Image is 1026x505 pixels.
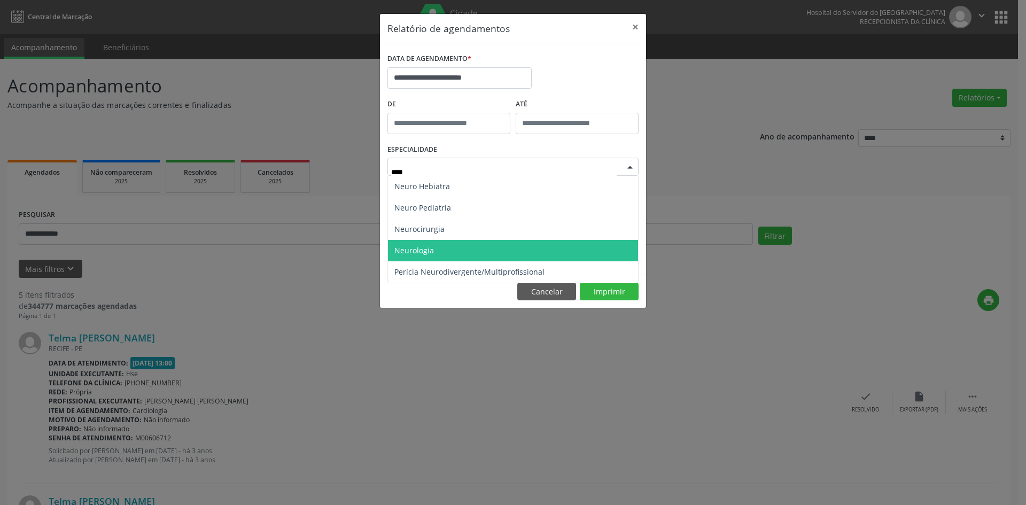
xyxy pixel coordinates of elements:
[394,267,545,277] span: Perícia Neurodivergente/Multiprofissional
[387,96,510,113] label: De
[394,203,451,213] span: Neuro Pediatria
[387,51,471,67] label: DATA DE AGENDAMENTO
[387,21,510,35] h5: Relatório de agendamentos
[516,96,639,113] label: ATÉ
[394,245,434,255] span: Neurologia
[394,181,450,191] span: Neuro Hebiatra
[625,14,646,40] button: Close
[387,142,437,158] label: ESPECIALIDADE
[580,283,639,301] button: Imprimir
[394,224,445,234] span: Neurocirurgia
[517,283,576,301] button: Cancelar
